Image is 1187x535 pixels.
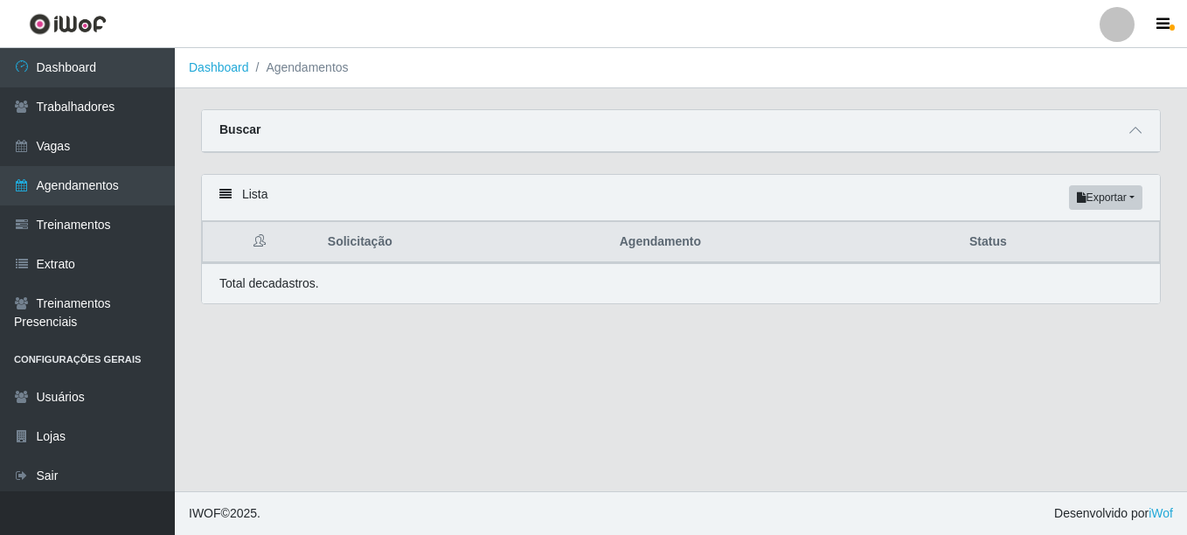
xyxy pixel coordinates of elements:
[219,122,260,136] strong: Buscar
[175,48,1187,88] nav: breadcrumb
[959,222,1160,263] th: Status
[189,506,221,520] span: IWOF
[1149,506,1173,520] a: iWof
[249,59,349,77] li: Agendamentos
[1054,504,1173,523] span: Desenvolvido por
[219,274,319,293] p: Total de cadastros.
[1069,185,1142,210] button: Exportar
[202,175,1160,221] div: Lista
[189,504,260,523] span: © 2025 .
[609,222,959,263] th: Agendamento
[189,60,249,74] a: Dashboard
[317,222,609,263] th: Solicitação
[29,13,107,35] img: CoreUI Logo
